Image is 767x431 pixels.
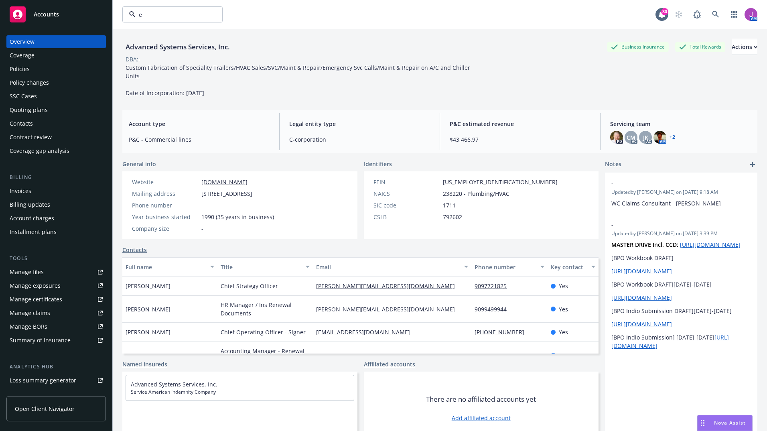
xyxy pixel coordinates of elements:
[6,266,106,279] a: Manage files
[289,135,430,144] span: C-corporation
[714,419,746,426] span: Nova Assist
[6,90,106,103] a: SSC Cases
[6,185,106,197] a: Invoices
[289,120,430,128] span: Legal entity type
[364,160,392,168] span: Identifiers
[611,189,751,196] span: Updated by [PERSON_NAME] on [DATE] 9:18 AM
[373,178,440,186] div: FEIN
[611,320,672,328] a: [URL][DOMAIN_NAME]
[611,280,751,289] p: [BPO Workbook DRAFT][DATE]-[DATE]
[132,224,198,233] div: Company size
[475,263,536,271] div: Phone number
[6,363,106,371] div: Analytics hub
[15,405,75,413] span: Open Client Navigator
[10,76,49,89] div: Policy changes
[698,415,708,431] div: Drag to move
[316,263,460,271] div: Email
[316,282,461,290] a: [PERSON_NAME][EMAIL_ADDRESS][DOMAIN_NAME]
[6,279,106,292] a: Manage exposures
[316,305,461,313] a: [PERSON_NAME][EMAIL_ADDRESS][DOMAIN_NAME]
[10,293,62,306] div: Manage certificates
[689,6,705,22] a: Report a Bug
[10,374,76,387] div: Loss summary generator
[6,144,106,157] a: Coverage gap analysis
[373,201,440,209] div: SIC code
[6,374,106,387] a: Loss summary generator
[605,214,757,356] div: -Updatedby [PERSON_NAME] on [DATE] 3:39 PMMASTER DRIVE Incl. CCD: [URL][DOMAIN_NAME][BPO Workbook...
[443,189,509,198] span: 238220 - Plumbing/HVAC
[745,8,757,21] img: photo
[443,213,462,221] span: 792602
[364,360,415,368] a: Affiliated accounts
[610,120,751,128] span: Servicing team
[605,173,757,214] div: -Updatedby [PERSON_NAME] on [DATE] 9:18 AMWC Claims Consultant - [PERSON_NAME]
[6,254,106,262] div: Tools
[611,241,678,248] strong: MASTER DRIVE Incl. CCD:
[6,104,106,116] a: Quoting plans
[10,49,34,62] div: Coverage
[661,8,668,15] div: 30
[122,257,217,276] button: Full name
[6,35,106,48] a: Overview
[126,305,170,313] span: [PERSON_NAME]
[548,257,599,276] button: Key contact
[627,133,635,142] span: CM
[10,90,37,103] div: SSC Cases
[6,63,106,75] a: Policies
[443,178,558,186] span: [US_EMPLOYER_IDENTIFICATION_NUMBER]
[559,351,568,360] span: Yes
[221,347,309,364] span: Accounting Manager - Renewal Documents
[6,49,106,62] a: Coverage
[10,266,44,279] div: Manage files
[611,333,751,350] p: [BPO Indio Submission] [DATE]-[DATE]
[551,263,586,271] div: Key contact
[726,6,742,22] a: Switch app
[611,220,730,229] span: -
[201,224,203,233] span: -
[6,307,106,319] a: Manage claims
[732,39,757,55] button: Actions
[126,351,170,360] span: [PERSON_NAME]
[611,179,730,187] span: -
[10,320,47,333] div: Manage BORs
[611,307,751,315] p: [BPO Indio Submission DRAFT][DATE]-[DATE]
[126,282,170,290] span: [PERSON_NAME]
[10,35,34,48] div: Overview
[697,415,753,431] button: Nova Assist
[131,388,349,396] span: Service American Indemnity Company
[221,282,278,290] span: Chief Strategy Officer
[643,133,648,142] span: JK
[126,263,205,271] div: Full name
[559,328,568,336] span: Yes
[201,213,274,221] span: 1990 (35 years in business)
[10,185,31,197] div: Invoices
[6,334,106,347] a: Summary of insurance
[316,328,416,336] a: [EMAIL_ADDRESS][DOMAIN_NAME]
[475,352,483,359] a: -
[611,254,751,262] p: [BPO Workbook DRAFT]
[6,117,106,130] a: Contacts
[10,63,30,75] div: Policies
[6,198,106,211] a: Billing updates
[6,212,106,225] a: Account charges
[10,104,48,116] div: Quoting plans
[748,160,757,169] a: add
[122,360,167,368] a: Named insureds
[313,257,472,276] button: Email
[201,178,248,186] a: [DOMAIN_NAME]
[6,131,106,144] a: Contract review
[6,320,106,333] a: Manage BORs
[426,394,536,404] span: There are no affiliated accounts yet
[471,257,548,276] button: Phone number
[6,293,106,306] a: Manage certificates
[221,301,309,317] span: HR Manager / Ins Renewal Documents
[611,267,672,275] a: [URL][DOMAIN_NAME]
[611,230,751,237] span: Updated by [PERSON_NAME] on [DATE] 3:39 PM
[201,189,252,198] span: [STREET_ADDRESS]
[373,189,440,198] div: NAICS
[131,380,217,388] a: Advanced Systems Services, Inc.
[373,213,440,221] div: CSLB
[10,279,61,292] div: Manage exposures
[6,173,106,181] div: Billing
[671,6,687,22] a: Start snowing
